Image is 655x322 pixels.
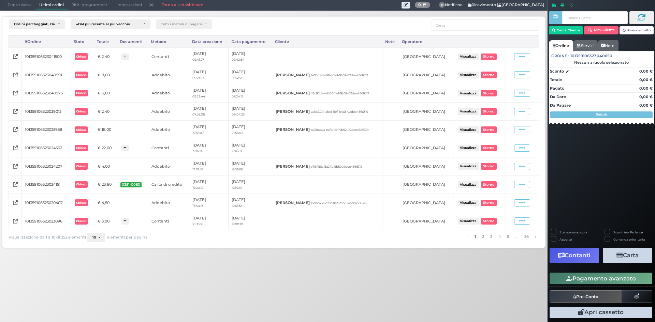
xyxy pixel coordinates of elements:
a: pagina precedente [465,233,470,240]
div: Data creazione [189,36,228,47]
td: [DATE] [228,84,272,103]
small: 09:23:44 [192,94,205,98]
small: 19:56:07 [192,131,204,135]
span: Ritiri programmati [68,0,112,10]
button: Tutti i metodi di pagamento [156,19,212,29]
input: Cerca [432,19,539,31]
button: Storno [481,181,497,188]
b: Chiuso [76,55,86,58]
div: Tutti i metodi di pagamento [161,22,202,26]
td: [GEOGRAPHIC_DATA] [399,157,453,175]
strong: 0,00 € [639,86,653,91]
button: Contanti [550,248,599,263]
td: 101359106323025958 [21,121,71,139]
td: [DATE] [189,157,228,175]
button: Carta [603,248,652,263]
b: [PERSON_NAME] [276,109,310,114]
strong: Pagato [550,86,564,91]
strong: Sconto [550,68,564,74]
div: #Ordine [21,36,71,47]
button: Pagamento avanzato [550,273,652,284]
a: alla pagina 36 [522,233,530,240]
td: 101359106323024207 [21,157,71,175]
strong: Totale [550,77,562,82]
b: Chiuso [76,219,86,223]
td: € 23,60 [94,175,117,194]
button: Visualizza [458,90,479,96]
td: Contanti [148,139,189,157]
small: 09:42:54 [232,58,244,61]
div: Metodo [148,36,189,47]
td: Addebito [148,66,189,84]
td: € 22,00 [94,139,117,157]
td: [DATE] [228,157,272,175]
small: 19:01:58 [232,204,243,208]
label: Scontrino Parlante [613,230,643,234]
td: € 6,00 [94,84,117,103]
div: Note [382,36,399,47]
td: Addebito [148,102,189,121]
td: [DATE] [228,66,272,84]
small: 09:24:12 [232,94,243,98]
div: Ordini parcheggiati, Ordini aperti, Ordini chiusi [14,22,55,26]
button: Ordini parcheggiati, Ordini aperti, Ordini chiusi [9,19,65,29]
small: 18:33:16 [192,222,203,226]
td: [GEOGRAPHIC_DATA] [399,194,453,212]
td: Addebito [148,194,189,212]
b: Chiuso [76,165,86,168]
a: alla pagina 5 [505,233,511,240]
b: [PERSON_NAME] [276,91,310,95]
td: € 3,00 [94,212,117,230]
small: 1403fde5-d8fd-11ef-9b52-02dee4366319 [311,73,368,77]
small: 19:00:12 [192,186,203,189]
a: alla pagina 3 [488,233,494,240]
td: [DATE] [228,47,272,66]
button: Cerca Cliente [549,26,583,34]
button: 10 [87,233,105,242]
small: 08:04:33 [232,112,245,116]
td: Carta di credito [148,175,189,194]
td: 101359106323023096 [21,212,71,230]
button: Rimuovi tutto [620,26,654,34]
span: Visualizzazione da 1 a 10 di 352 elementi [9,233,86,242]
td: [DATE] [228,194,272,212]
b: Chiuso [76,110,86,113]
td: 101359106323020407 [21,194,71,212]
td: [DATE] [228,139,272,157]
td: [GEOGRAPHIC_DATA] [399,66,453,84]
b: Chiuso [76,128,86,132]
span: 0 [439,2,445,8]
td: € 2,40 [94,102,117,121]
button: Visualizza [458,108,479,114]
strong: Segue [596,112,607,117]
td: [GEOGRAPHIC_DATA] [399,102,453,121]
td: € 8,00 [94,66,117,84]
button: Dal più recente al più vecchio [71,19,150,29]
small: 09:41:26 [232,76,243,80]
a: Ordine [549,40,573,51]
button: Storno [481,126,497,133]
small: 21:03:17 [232,149,242,153]
td: 101359106323041500 [21,47,71,66]
strong: 0,00 € [639,77,653,82]
a: Servizi [573,40,597,51]
td: Addebito [148,84,189,103]
button: Visualizza [458,218,479,224]
div: Dal più recente al più vecchio [76,22,141,26]
b: [PERSON_NAME] [276,164,310,169]
span: Punto cassa [4,0,35,10]
small: 19:14:14 [232,186,242,189]
label: Stampa una copia [559,230,587,234]
small: 09:41:27 [192,58,204,61]
small: 19:01:58 [192,167,203,171]
span: 10 [92,235,96,240]
small: 19:56:06 [232,167,243,171]
div: Cliente [272,36,382,47]
button: Storno [481,163,497,169]
td: € 4,50 [94,194,117,212]
td: Contanti [148,212,189,230]
td: 101359106323024151 [21,175,71,194]
td: [DATE] [189,139,228,157]
button: Storno [481,145,497,151]
td: [DATE] [189,212,228,230]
